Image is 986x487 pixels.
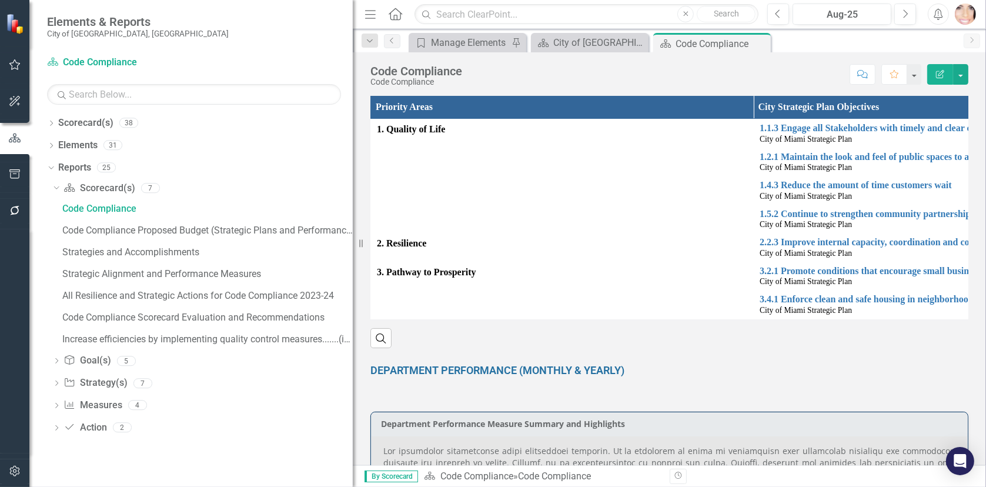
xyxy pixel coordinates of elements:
[381,419,962,428] h3: Department Performance Measure Summary and Highlights
[440,471,513,482] a: Code Compliance
[62,312,353,323] div: Code Compliance Scorecard Evaluation and Recommendations
[760,306,852,315] span: City of Miami Strategic Plan
[534,35,646,50] a: City of [GEOGRAPHIC_DATA]
[59,199,353,218] a: Code Compliance
[62,247,353,258] div: Strategies and Accomplishments
[553,35,646,50] div: City of [GEOGRAPHIC_DATA]
[59,308,353,326] a: Code Compliance Scorecard Evaluation and Recommendations
[58,116,113,130] a: Scorecard(s)
[47,56,194,69] a: Code Compliance
[117,356,136,366] div: 5
[103,141,122,151] div: 31
[370,65,462,78] div: Code Compliance
[63,376,127,390] a: Strategy(s)
[797,8,887,22] div: Aug-25
[63,182,135,195] a: Scorecard(s)
[62,269,353,279] div: Strategic Alignment and Performance Measures
[365,471,418,482] span: By Scorecard
[377,237,747,251] span: 2. Resilience
[377,123,747,136] span: 1. Quality of Life
[58,161,91,175] a: Reports
[760,192,852,201] span: City of Miami Strategic Plan
[955,4,976,25] img: Betsy Del Val
[133,378,152,388] div: 7
[370,364,624,376] strong: DEPARTMENT PERFORMANCE (MONTHLY & YEARLY)
[59,286,353,305] a: All Resilience and Strategic Actions for Code Compliance 2023-24
[59,264,353,283] a: Strategic Alignment and Performance Measures
[63,399,122,412] a: Measures
[760,135,852,144] span: City of Miami Strategic Plan
[415,4,758,25] input: Search ClearPoint...
[676,36,768,51] div: Code Compliance
[424,470,661,483] div: »
[760,163,852,172] span: City of Miami Strategic Plan
[62,225,353,236] div: Code Compliance Proposed Budget (Strategic Plans and Performance Measures) FY 2025-26
[62,334,353,345] div: Increase efficiencies by implementing quality control measures.......(iv) Strategy / Milestone Ev...
[760,277,852,286] span: City of Miami Strategic Plan
[59,221,353,239] a: Code Compliance Proposed Budget (Strategic Plans and Performance Measures) FY 2025-26
[6,14,26,34] img: ClearPoint Strategy
[518,471,591,482] div: Code Compliance
[141,183,160,193] div: 7
[793,4,891,25] button: Aug-25
[59,329,353,348] a: Increase efficiencies by implementing quality control measures.......(iv) Strategy / Milestone Ev...
[760,249,852,258] span: City of Miami Strategic Plan
[119,118,138,128] div: 38
[714,9,739,18] span: Search
[370,78,462,86] div: Code Compliance
[62,204,353,214] div: Code Compliance
[62,291,353,301] div: All Resilience and Strategic Actions for Code Compliance 2023-24
[63,421,106,435] a: Action
[697,6,756,22] button: Search
[412,35,509,50] a: Manage Elements
[760,220,852,229] span: City of Miami Strategic Plan
[97,162,116,172] div: 25
[47,84,341,105] input: Search Below...
[946,447,974,475] div: Open Intercom Messenger
[58,139,98,152] a: Elements
[431,35,509,50] div: Manage Elements
[377,266,747,279] span: 3. Pathway to Prosperity
[59,242,353,261] a: Strategies and Accomplishments
[47,15,229,29] span: Elements & Reports
[63,354,111,368] a: Goal(s)
[47,29,229,38] small: City of [GEOGRAPHIC_DATA], [GEOGRAPHIC_DATA]
[113,423,132,433] div: 2
[128,401,147,411] div: 4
